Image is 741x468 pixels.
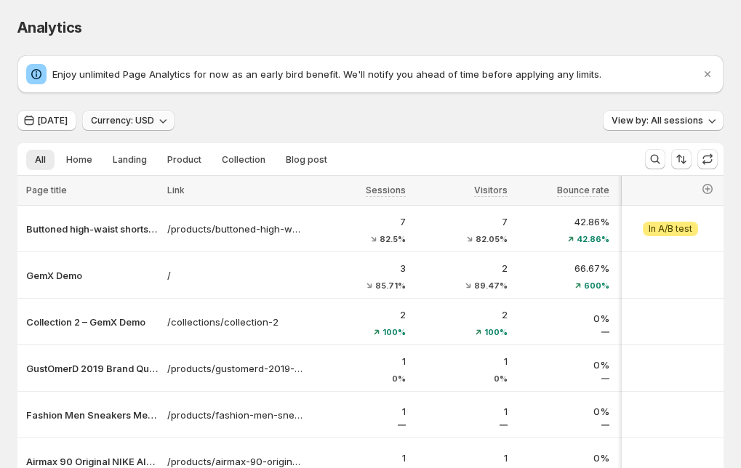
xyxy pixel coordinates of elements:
[26,268,159,283] button: GemX Demo
[474,185,508,195] span: Visitors
[414,451,508,465] p: 1
[167,361,304,376] a: /products/gustomerd-2019-brand-quality-cotton-polo-shirt-men-solid-slim-fit-short-sleeve-polos-me...
[167,315,304,329] a: /collections/collection-2
[167,268,304,283] a: /
[82,110,175,131] button: Currency: USD
[380,235,406,243] span: 82.5%
[313,261,406,275] p: 3
[577,235,609,243] span: 42.86%
[474,281,508,290] span: 89.47%
[414,261,508,275] p: 2
[414,214,508,229] p: 7
[286,154,327,166] span: Blog post
[366,185,406,195] span: Sessions
[612,115,703,126] span: View by: All sessions
[113,154,147,166] span: Landing
[645,149,665,169] button: Search and filter results
[17,19,82,36] span: Analytics
[697,64,718,84] button: Dismiss notification
[38,115,68,126] span: [DATE]
[516,358,609,372] p: 0%
[516,311,609,326] p: 0%
[392,374,406,383] span: 0%
[66,154,92,166] span: Home
[35,154,46,166] span: All
[167,408,304,422] a: /products/fashion-men-sneakers-mesh-casual-shoes-lac-up-mens-shoes-lightweight-vulcanize-shoes-wa...
[167,185,185,195] span: Link
[26,222,159,236] button: Buttoned high-waist shorts test – GemX Demo
[17,110,76,131] button: [DATE]
[557,185,609,195] span: Bounce rate
[494,374,508,383] span: 0%
[222,154,265,166] span: Collection
[313,354,406,368] p: 1
[26,361,159,376] button: GustOmerD 2019 Brand Quality Cotton Polo Shirt Men Solid Slim Fit Shor – GemX Demo
[584,281,609,290] span: 600%
[603,110,724,131] button: View by: All sessions
[516,214,609,229] p: 42.86%
[26,185,67,195] span: Page title
[414,307,508,322] p: 2
[382,328,406,336] span: 100%
[516,261,609,275] p: 66.67%
[167,154,201,166] span: Product
[313,307,406,322] p: 2
[414,354,508,368] p: 1
[649,223,692,235] span: In A/B test
[52,67,700,81] p: Enjoy unlimited Page Analytics for now as an early bird benefit. We'll notify you ahead of time b...
[414,404,508,419] p: 1
[91,115,154,126] span: Currency: USD
[313,404,406,419] p: 1
[313,214,406,229] p: 7
[26,315,159,329] button: Collection 2 – GemX Demo
[476,235,508,243] span: 82.05%
[484,328,508,336] span: 100%
[313,451,406,465] p: 1
[375,281,406,290] span: 85.71%
[167,222,304,236] a: /products/buttoned-high-waist-shorts
[26,408,159,422] button: Fashion Men Sneakers Mesh Casual Shoes Lac-up Mens Shoes Lightweight V – GemX Demo
[516,451,609,465] p: 0%
[671,149,692,169] button: Sort the results
[516,404,609,419] p: 0%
